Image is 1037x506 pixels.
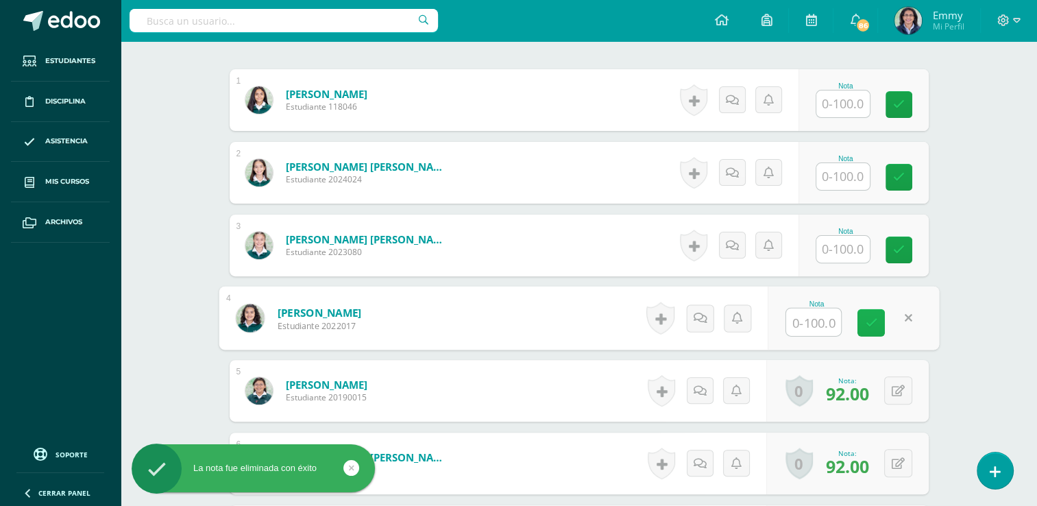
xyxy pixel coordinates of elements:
[816,228,876,235] div: Nota
[826,455,869,478] span: 92.00
[286,246,450,258] span: Estudiante 2023080
[45,176,89,187] span: Mis cursos
[286,160,450,173] a: [PERSON_NAME] [PERSON_NAME]
[45,217,82,228] span: Archivos
[11,82,110,122] a: Disciplina
[130,9,438,32] input: Busca un usuario...
[786,309,841,336] input: 0-100.0
[826,382,869,405] span: 92.00
[816,155,876,162] div: Nota
[286,87,367,101] a: [PERSON_NAME]
[11,202,110,243] a: Archivos
[286,173,450,185] span: Estudiante 2024024
[816,91,870,117] input: 0-100.0
[855,18,870,33] span: 86
[16,444,104,463] a: Soporte
[45,56,95,67] span: Estudiantes
[826,448,869,458] div: Nota:
[785,375,813,407] a: 0
[785,448,813,479] a: 0
[932,21,964,32] span: Mi Perfil
[932,8,964,22] span: Emmy
[245,232,273,259] img: 4266ff741dbddb66229eba12e2650b66.png
[785,300,848,307] div: Nota
[277,320,361,332] span: Estudiante 2022017
[826,376,869,385] div: Nota:
[45,136,88,147] span: Asistencia
[236,304,264,332] img: 35c97c105cbb8ee69ac3b2a8efe4402d.png
[11,122,110,162] a: Asistencia
[816,82,876,90] div: Nota
[56,450,88,459] span: Soporte
[286,378,367,391] a: [PERSON_NAME]
[894,7,922,34] img: 929bedaf265c699706e21c4c0cba74d6.png
[816,163,870,190] input: 0-100.0
[38,488,90,498] span: Cerrar panel
[286,232,450,246] a: [PERSON_NAME] [PERSON_NAME]
[11,41,110,82] a: Estudiantes
[277,305,361,320] a: [PERSON_NAME]
[816,236,870,263] input: 0-100.0
[286,101,367,112] span: Estudiante 118046
[245,377,273,405] img: 5e09ed1b423fc39a36224ca8ec36541a.png
[286,391,367,403] span: Estudiante 20190015
[45,96,86,107] span: Disciplina
[245,86,273,114] img: 5d3b8acb28032ea1d10d3e7e5cda37e9.png
[11,162,110,202] a: Mis cursos
[245,159,273,186] img: 3232ae5a7a9416813035f46ca6e7c746.png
